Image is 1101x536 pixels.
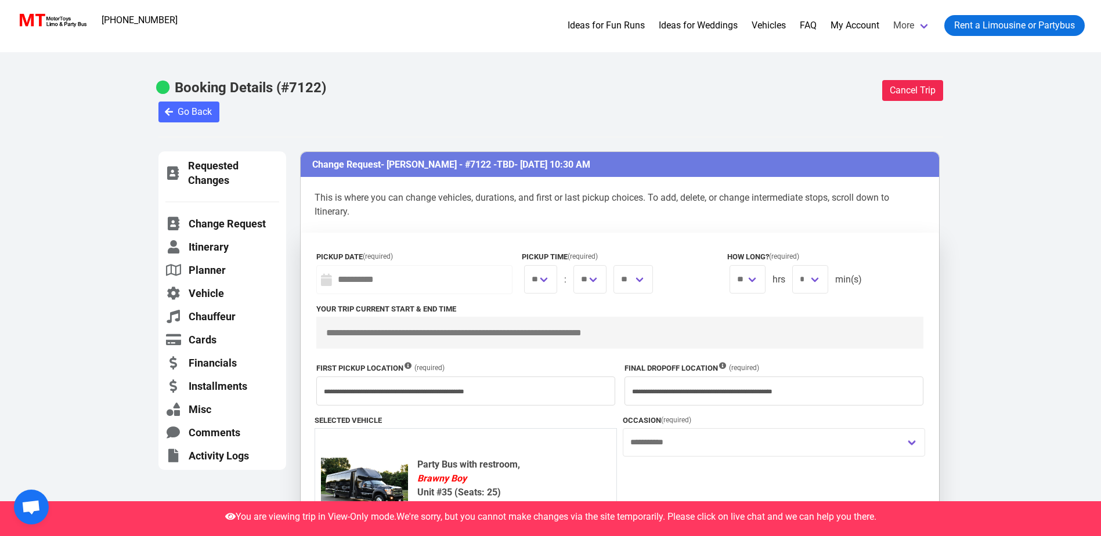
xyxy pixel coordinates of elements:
[158,102,219,122] button: Go Back
[165,356,279,370] a: Financials
[316,303,923,315] label: Your trip current start & end time
[623,415,925,426] label: Occasion
[624,363,923,405] div: We are sorry, you can no longer make changes in Dropoff Location, as it is too close to the date ...
[661,416,691,424] span: (required)
[165,379,279,393] a: Installments
[95,9,185,32] a: [PHONE_NUMBER]
[165,286,279,300] a: Vehicle
[165,402,279,417] a: Misc
[301,152,939,177] h3: Change Request
[497,159,514,170] span: TBD
[524,265,557,294] span: We are sorry, you can no longer make changes in Pickup Time, as it is too close to the date and t...
[381,159,590,170] span: - [PERSON_NAME] - #7122 - - [DATE] 10:30 AM
[769,251,799,262] span: (required)
[730,265,766,294] span: We are sorry, you can no longer make changes in Duration, as it is too close to the date and time...
[882,80,943,101] button: Cancel Trip
[831,19,879,32] a: My Account
[165,263,279,277] a: Planner
[363,251,393,262] span: (required)
[165,216,279,231] a: Change Request
[316,363,615,374] label: First Pickup Location
[178,105,212,119] span: Go Back
[835,265,862,294] span: min(s)
[954,19,1075,32] span: Rent a Limousine or Partybus
[886,10,937,41] a: More
[165,240,279,254] a: Itinerary
[522,251,718,263] label: Pickup Time
[613,265,653,294] span: We are sorry, you can no longer make changes in Pickup Time, as it is too close to the date and t...
[890,84,936,97] span: Cancel Trip
[14,490,49,524] a: Open chat
[16,12,88,28] img: MotorToys Logo
[165,309,279,324] a: Chauffeur
[175,79,326,96] b: Booking Details (#7122)
[727,251,923,263] label: How long?
[568,251,598,262] span: (required)
[800,19,817,32] a: FAQ
[624,363,923,374] label: Final Dropoff Location
[772,265,785,294] span: hrs
[659,19,738,32] a: Ideas for Weddings
[568,19,645,32] a: Ideas for Fun Runs
[564,265,566,294] span: :
[165,425,279,440] a: Comments
[321,458,408,516] img: 35%2001.jpg
[944,15,1085,36] a: Rent a Limousine or Partybus
[792,265,828,294] span: We are sorry, you can no longer make changes in Duration, as it is too close to the date and time...
[573,265,607,294] span: We are sorry, you can no longer make changes in Pickup Time, as it is too close to the date and t...
[623,428,925,457] div: We are sorry, you can no longer make changes in Occasion, as it is too close to the date and time...
[301,177,939,233] p: This is where you can change vehicles, durations, and first or last pickup choices. To add, delet...
[417,459,611,498] b: Party Bus with restroom, Unit #35 (Seats: 25)
[165,158,279,187] a: Requested Changes
[165,448,279,463] a: Activity Logs
[414,363,445,373] span: (required)
[316,363,615,405] div: We are sorry, you can no longer make changes in Pickup Location, as it is too close to the date a...
[396,511,876,522] span: We're sorry, but you cannot make changes via the site temporarily. Please click on live chat and ...
[752,19,786,32] a: Vehicles
[729,363,759,373] span: (required)
[316,251,512,263] label: Pickup Date
[417,473,467,484] em: Brawny Boy
[315,415,617,426] label: Selected Vehicle
[165,332,279,347] a: Cards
